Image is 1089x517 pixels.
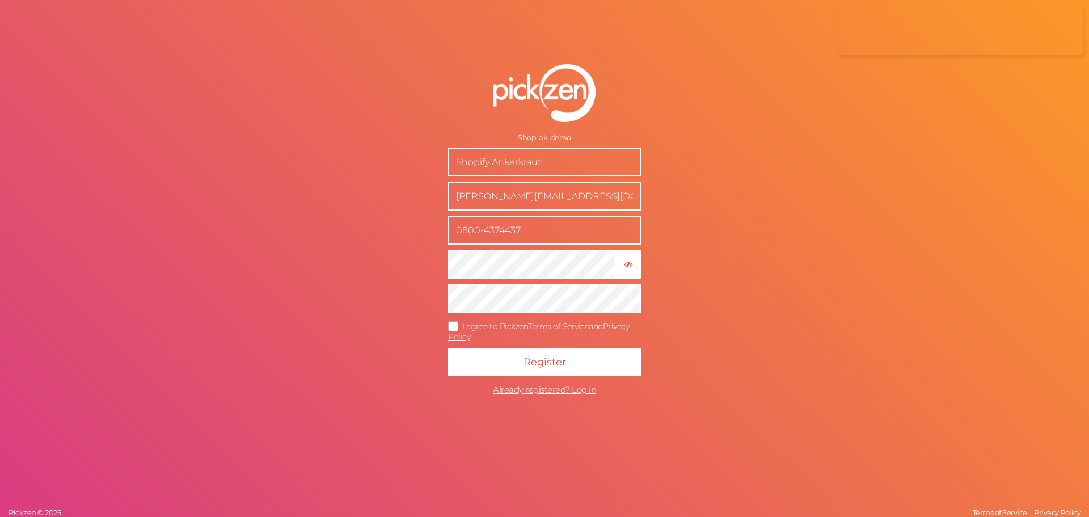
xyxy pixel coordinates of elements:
[448,182,641,211] input: Business e-mail
[493,64,596,122] img: pz-logo-white.png
[1031,508,1083,517] a: Privacy Policy
[448,148,641,176] input: Name
[448,348,641,376] button: Register
[524,356,566,368] span: Register
[448,321,629,342] a: Privacy Policy
[970,508,1030,517] a: Terms of Service
[1034,508,1080,517] span: Privacy Policy
[493,384,596,395] span: Already registered? Log in
[528,321,589,331] a: Terms of Service
[973,508,1027,517] span: Terms of Service
[6,508,64,517] a: Pickzen © 2025
[448,133,641,142] div: Shop: ak-demo
[448,216,641,245] input: Phone
[448,321,629,342] span: I agree to Pickzen and .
